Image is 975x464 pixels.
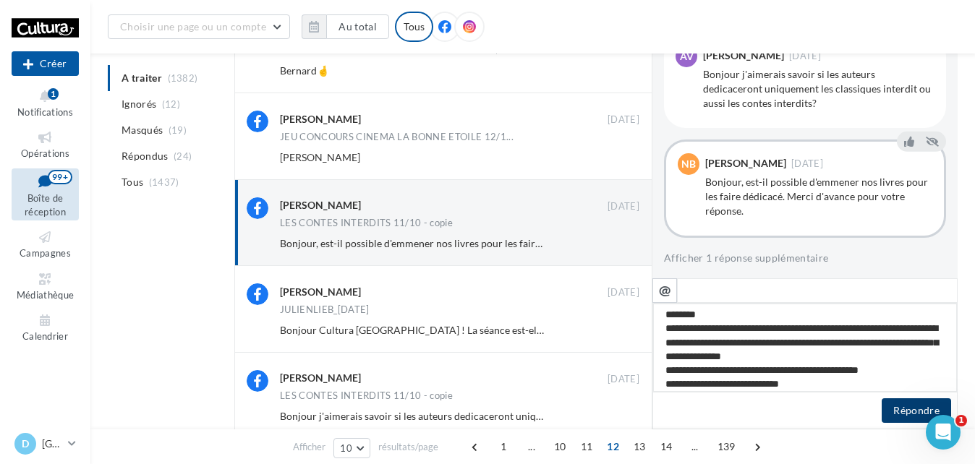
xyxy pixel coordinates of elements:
div: LES CONTES INTERDITS 11/10 - copie [280,218,453,228]
span: NB [681,157,696,171]
span: 12 [601,435,625,458]
span: [DATE] [608,113,639,126]
div: Bonjour, est-il possible d'emmener nos livres pour les faire dédicacé. Merci d'avance pour votre ... [705,175,932,218]
span: 10 [548,435,572,458]
span: Choisir une page ou un compte [120,20,266,33]
span: 1 [955,415,967,426]
span: ... [520,435,543,458]
span: Campagnes [20,247,71,259]
span: Boîte de réception [25,192,66,218]
div: [PERSON_NAME] [280,198,361,212]
span: (24) [174,150,192,162]
span: Bernard🤞 [280,64,329,77]
span: D [22,437,29,451]
div: [PERSON_NAME] [703,51,784,61]
span: (1437) [149,176,179,188]
iframe: Intercom live chat [926,415,961,450]
span: résultats/page [378,440,438,454]
button: @ [652,278,677,303]
span: AV [680,49,694,64]
div: [PERSON_NAME] [280,112,361,126]
button: Notifications 1 [12,85,79,121]
a: Calendrier [12,309,79,345]
div: [PERSON_NAME] [705,158,786,168]
a: Boîte de réception99+ [12,168,79,221]
span: Afficher [293,440,325,454]
span: Médiathèque [17,289,74,301]
span: Notifications [17,106,73,118]
div: JULIENLIEB_[DATE] [280,305,370,314]
div: LES CONTES INTERDITS 11/10 - copie [280,391,453,400]
span: [DATE] [789,51,821,61]
button: Au total [326,14,389,39]
a: Médiathèque [12,268,79,304]
span: [DATE] [791,159,823,168]
div: Tous [395,12,433,42]
a: D [GEOGRAPHIC_DATA] [12,430,79,457]
span: (19) [169,124,187,136]
span: Tous [122,175,143,189]
div: [PERSON_NAME] [280,285,361,299]
span: Masqués [122,123,163,137]
div: Nouvelle campagne [12,51,79,76]
div: 1 [48,88,59,100]
span: 139 [712,435,741,458]
button: Afficher 1 réponse supplémentaire [664,249,829,267]
div: 99+ [48,170,72,184]
span: [PERSON_NAME] [280,151,360,163]
button: Répondre [882,398,951,423]
span: Bonjour Cultura [GEOGRAPHIC_DATA] ! La séance est-elle gratuite ou sur inscription ? :) [280,324,678,336]
span: Opérations [21,147,69,159]
i: @ [659,283,671,296]
span: 13 [628,435,652,458]
a: Campagnes [12,226,79,262]
span: [DATE] [608,286,639,299]
span: Répondus [122,149,169,163]
span: Bonjour j'aimerais savoir si les auteurs dedicaceront uniquement les classiques interdit ou aussi... [280,410,798,422]
span: Ignorés [122,97,156,111]
button: 10 [333,438,370,458]
span: ... [684,435,707,458]
a: Opérations [12,126,79,162]
span: 1 [492,435,515,458]
span: JEU CONCOURS CINEMA LA BONNE ETOILE 12/1... [280,132,514,142]
p: [GEOGRAPHIC_DATA] [42,437,62,451]
span: [DATE] [608,200,639,213]
span: 10 [340,442,352,454]
span: Calendrier [22,330,68,342]
span: [DATE] [608,373,639,386]
button: Au total [302,14,389,39]
span: 11 [575,435,599,458]
span: Bonjour, est-il possible d'emmener nos livres pour les faire dédicacé. Merci d'avance pour votre ... [280,237,745,249]
button: Choisir une page ou un compte [108,14,290,39]
div: [PERSON_NAME] [280,371,361,385]
div: Bonjour j'aimerais savoir si les auteurs dedicaceront uniquement les classiques interdit ou aussi... [703,67,934,111]
span: JEU CONCOURS CINEMA LA BONNE ETOILE 12/1... [280,46,514,55]
span: 14 [655,435,678,458]
button: Créer [12,51,79,76]
span: (12) [162,98,180,110]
